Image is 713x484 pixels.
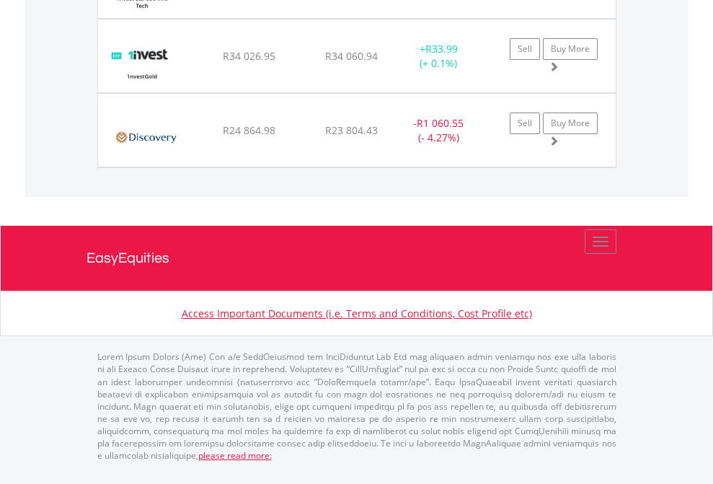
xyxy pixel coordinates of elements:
span: R34 060.94 [325,49,378,63]
span: R23 804.43 [325,123,378,137]
a: Access Important Documents (i.e. Terms and Conditions, Cost Profile etc) [182,307,532,320]
a: Buy More [543,113,598,134]
img: EQU.ZA.ETFGLD.png [105,38,178,89]
span: R34 026.95 [223,49,275,63]
a: Buy More [543,38,598,60]
span: R24 864.98 [223,123,275,137]
div: + (+ 0.1%) [394,42,484,71]
span: R1 060.55 [417,116,464,130]
span: R33.99 [425,42,458,56]
a: Sell [510,38,540,60]
a: EasyEquities [87,226,627,291]
p: Lorem Ipsum Dolors (Ame) Con a/e SeddOeiusmod tem InciDiduntut Lab Etd mag aliquaen admin veniamq... [97,351,616,462]
a: please read more: [198,449,272,462]
a: Sell [510,113,540,134]
img: EQU.ZA.DSY.png [105,112,187,163]
div: - (- 4.27%) [394,116,484,145]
